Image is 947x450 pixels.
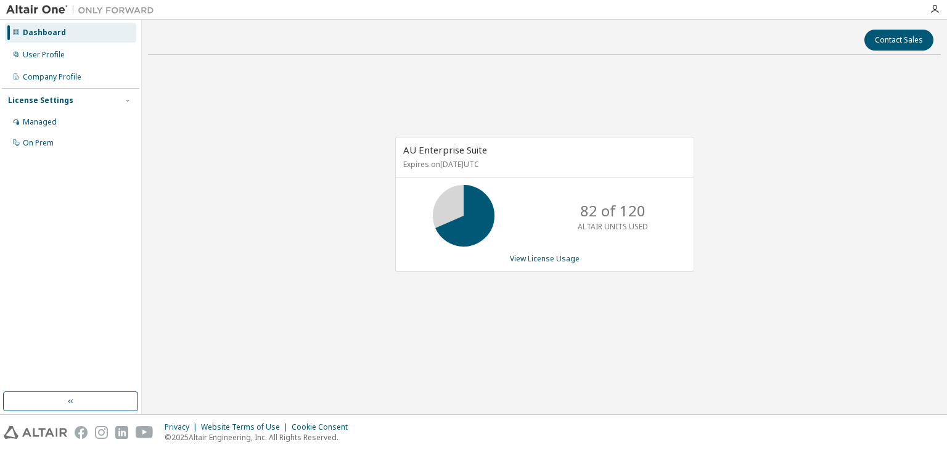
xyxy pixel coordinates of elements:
[510,253,580,264] a: View License Usage
[95,426,108,439] img: instagram.svg
[864,30,933,51] button: Contact Sales
[23,138,54,148] div: On Prem
[23,28,66,38] div: Dashboard
[75,426,88,439] img: facebook.svg
[8,96,73,105] div: License Settings
[580,200,646,221] p: 82 of 120
[23,72,81,82] div: Company Profile
[23,117,57,127] div: Managed
[403,159,683,170] p: Expires on [DATE] UTC
[115,426,128,439] img: linkedin.svg
[165,422,201,432] div: Privacy
[4,426,67,439] img: altair_logo.svg
[201,422,292,432] div: Website Terms of Use
[578,221,648,232] p: ALTAIR UNITS USED
[165,432,355,443] p: © 2025 Altair Engineering, Inc. All Rights Reserved.
[136,426,154,439] img: youtube.svg
[403,144,487,156] span: AU Enterprise Suite
[23,50,65,60] div: User Profile
[292,422,355,432] div: Cookie Consent
[6,4,160,16] img: Altair One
